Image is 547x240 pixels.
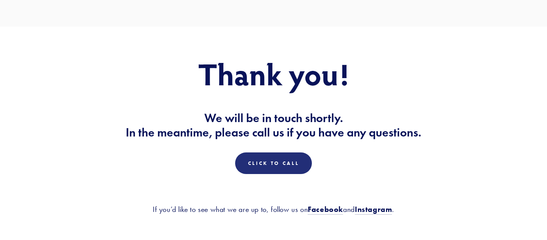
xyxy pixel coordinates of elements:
strong: Facebook [308,205,343,214]
h2: We will be in touch shortly. In the meantime, please call us if you have any questions. [38,111,509,140]
a: Instagram [355,205,392,215]
strong: Instagram [355,205,392,214]
h3: If you’d like to see what we are up to, follow us on and . [38,204,509,214]
h1: Thank you! [38,57,509,90]
a: Click To Call [235,152,312,174]
a: Facebook [308,205,343,215]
